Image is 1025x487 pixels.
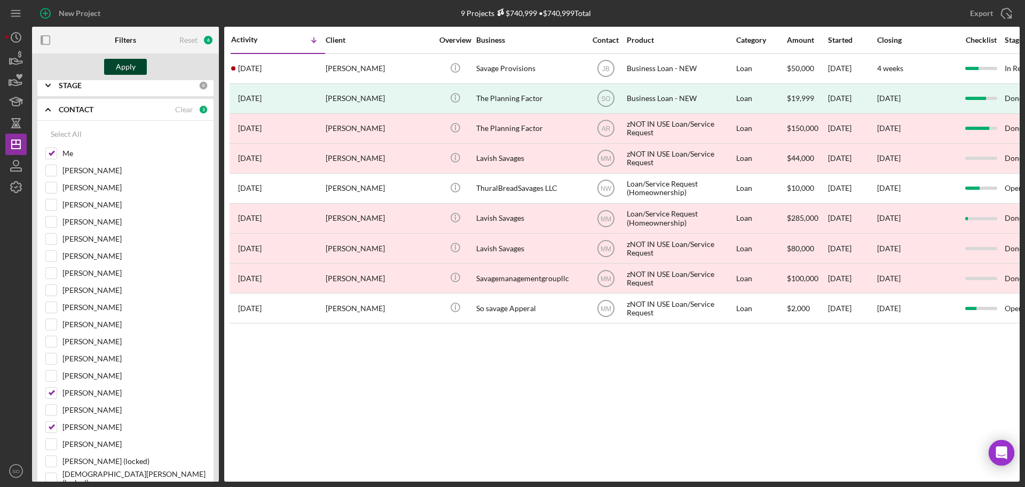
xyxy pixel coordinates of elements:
[62,268,206,279] label: [PERSON_NAME]
[59,3,100,24] div: New Project
[601,305,611,312] text: MM
[326,55,432,83] div: [PERSON_NAME]
[199,81,208,90] div: 0
[179,36,198,44] div: Reset
[238,64,262,73] time: 2025-08-18 17:00
[602,65,609,73] text: JB
[828,55,876,83] div: [DATE]
[601,155,611,163] text: MM
[601,245,611,252] text: MM
[877,123,901,133] time: [DATE]
[877,213,901,222] time: [DATE]
[601,275,611,282] text: MM
[62,234,206,244] label: [PERSON_NAME]
[461,9,591,18] div: 9 Projects • $740,999 Total
[62,319,206,330] label: [PERSON_NAME]
[586,36,626,44] div: Contact
[877,64,903,73] time: 4 weeks
[736,204,786,233] div: Loan
[62,199,206,210] label: [PERSON_NAME]
[736,55,786,83] div: Loan
[62,405,206,415] label: [PERSON_NAME]
[326,84,432,113] div: [PERSON_NAME]
[787,304,810,313] span: $2,000
[787,84,827,113] div: $19,999
[828,114,876,143] div: [DATE]
[877,36,957,44] div: Closing
[175,105,193,114] div: Clear
[62,439,206,450] label: [PERSON_NAME]
[828,204,876,233] div: [DATE]
[627,55,734,83] div: Business Loan - NEW
[828,144,876,173] div: [DATE]
[435,36,475,44] div: Overview
[877,244,901,253] time: [DATE]
[958,36,1004,44] div: Checklist
[104,59,147,75] button: Apply
[627,36,734,44] div: Product
[959,3,1020,24] button: Export
[494,9,537,18] div: $740,999
[877,153,901,163] time: [DATE]
[62,353,206,364] label: [PERSON_NAME]
[5,460,27,482] button: SO
[828,84,876,113] div: [DATE]
[828,174,876,203] div: [DATE]
[476,144,583,173] div: Lavish Savages
[238,184,262,192] time: 2023-12-07 16:00
[787,64,814,73] span: $50,000
[736,114,786,143] div: Loan
[627,114,734,143] div: zNOT IN USE Loan/Service Request
[62,251,206,261] label: [PERSON_NAME]
[828,36,876,44] div: Started
[476,294,583,322] div: So savage Apperal
[62,456,206,467] label: [PERSON_NAME] (locked)
[116,59,136,75] div: Apply
[476,55,583,83] div: Savage Provisions
[62,336,206,347] label: [PERSON_NAME]
[238,244,262,253] time: 2023-11-06 01:52
[326,234,432,262] div: [PERSON_NAME]
[45,123,87,145] button: Select All
[238,214,262,222] time: 2023-12-01 23:54
[989,440,1014,466] div: Open Intercom Messenger
[62,370,206,381] label: [PERSON_NAME]
[627,174,734,203] div: Loan/Service Request (Homeownership)
[970,3,993,24] div: Export
[877,94,901,103] div: [DATE]
[62,302,206,313] label: [PERSON_NAME]
[877,183,901,192] time: [DATE]
[736,294,786,322] div: Loan
[326,174,432,203] div: [PERSON_NAME]
[601,185,612,192] text: NW
[231,35,278,44] div: Activity
[877,274,901,283] time: [DATE]
[476,264,583,292] div: Savagemanagementgroupllc
[62,217,206,227] label: [PERSON_NAME]
[12,468,20,474] text: SO
[238,124,262,133] time: 2024-02-26 15:18
[238,274,262,283] time: 2023-01-13 14:51
[787,204,827,233] div: $285,000
[476,204,583,233] div: Lavish Savages
[476,234,583,262] div: Lavish Savages
[115,36,136,44] b: Filters
[326,144,432,173] div: [PERSON_NAME]
[736,264,786,292] div: Loan
[62,182,206,193] label: [PERSON_NAME]
[601,215,611,222] text: MM
[787,264,827,292] div: $100,000
[601,95,610,103] text: SO
[62,285,206,296] label: [PERSON_NAME]
[787,234,827,262] div: $80,000
[326,294,432,322] div: [PERSON_NAME]
[203,35,214,45] div: 6
[62,388,206,398] label: [PERSON_NAME]
[476,36,583,44] div: Business
[787,114,827,143] div: $150,000
[736,174,786,203] div: Loan
[62,148,206,159] label: Me
[627,294,734,322] div: zNOT IN USE Loan/Service Request
[828,294,876,322] div: [DATE]
[199,105,208,114] div: 3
